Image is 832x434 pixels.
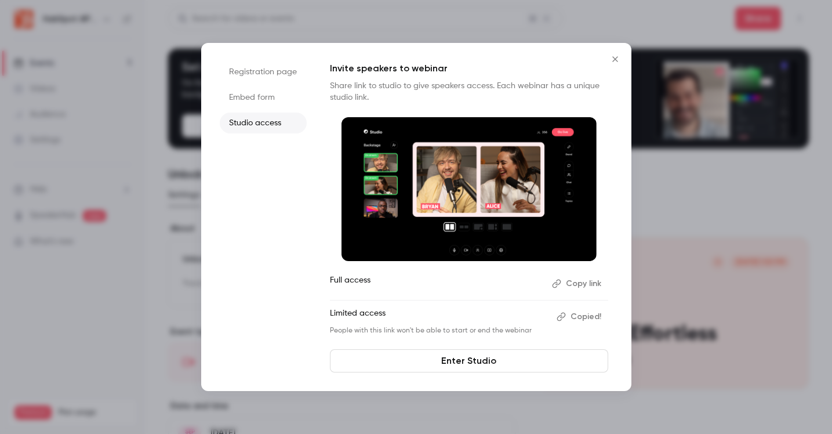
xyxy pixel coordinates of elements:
a: Enter Studio [330,349,608,372]
p: Share link to studio to give speakers access. Each webinar has a unique studio link. [330,80,608,103]
p: Full access [330,274,543,293]
img: Invite speakers to webinar [341,117,597,261]
p: Invite speakers to webinar [330,62,608,75]
button: Close [604,48,627,71]
p: People with this link won't be able to start or end the webinar [330,326,547,335]
button: Copy link [547,274,608,293]
button: Copied! [552,308,608,326]
li: Embed form [220,87,307,108]
p: Limited access [330,308,547,326]
li: Studio access [220,113,307,133]
li: Registration page [220,62,307,82]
